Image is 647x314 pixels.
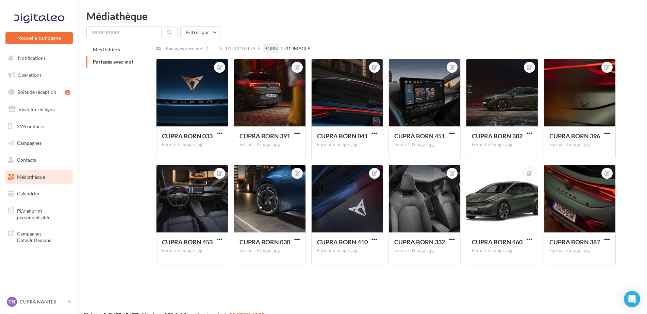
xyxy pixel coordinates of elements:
a: Boîte de réception2 [4,85,74,99]
a: Campagnes [4,136,74,150]
a: Visibilité en ligne [4,102,74,117]
span: SMS unitaire [17,123,44,129]
span: Campagnes DataOnDemand [17,229,70,244]
div: Partagés avec moi [166,45,204,52]
a: Campagnes DataOnDemand [4,226,74,246]
div: ... [211,44,217,53]
div: Format d'image: jpg [549,248,610,254]
span: Campagnes [17,140,42,146]
div: Format d'image: jpg [162,142,222,148]
span: Mes fichiers [93,47,120,52]
button: Notifications [4,51,71,65]
span: CN [9,298,15,305]
div: Format d'image: jpg [472,248,532,254]
button: Filtrer par [180,27,220,38]
div: BORN [264,45,278,52]
div: Format d'image: jpg [317,142,378,148]
div: Format d'image: jpg [162,248,222,254]
span: CUPRA BORN 382 [472,132,522,140]
div: Format d'image: jpg [394,142,455,148]
span: Boîte de réception [17,89,56,95]
button: Nouvelle campagne [5,32,73,44]
div: Format d'image: jpg [549,142,610,148]
span: CUPRA BORN 030 [239,238,290,246]
div: Format d'image: jpg [239,248,300,254]
div: Format d'image: jpg [239,142,300,148]
span: CUPRA BORN 396 [549,132,600,140]
span: PLV et print personnalisable [17,206,70,221]
span: CUPRA BORN 387 [549,238,600,246]
span: CUPRA BORN 451 [394,132,445,140]
div: Open Intercom Messenger [624,291,640,307]
span: CUPRA BORN 460 [472,238,522,246]
div: Format d'image: jpg [472,142,532,148]
p: CUPRA NANTES [20,298,65,305]
span: CUPRA BORN 332 [394,238,445,246]
span: Calendrier [17,191,40,196]
span: Opérations [18,72,42,78]
span: CUPRA BORN 453 [162,238,213,246]
span: Médiathèque [17,174,45,180]
div: 01_MODELES [226,45,255,52]
a: SMS unitaire [4,119,74,134]
span: CUPRA BORN 391 [239,132,290,140]
span: Visibilité en ligne [18,106,55,112]
div: Format d'image: jpg [317,248,378,254]
a: PLV et print personnalisable [4,204,74,224]
div: Format d'image: jpg [394,248,455,254]
span: CUPRA BORN 033 [162,132,213,140]
a: Opérations [4,68,74,82]
span: CUPRA BORN 041 [317,132,368,140]
div: 01-IMAGES [285,45,310,52]
a: Contacts [4,153,74,167]
a: Calendrier [4,187,74,201]
a: CN CUPRA NANTES [5,295,73,308]
div: 2 [65,90,70,95]
span: Partagés avec moi [93,59,133,65]
a: Médiathèque [4,170,74,184]
span: Contacts [17,157,36,163]
div: Médiathèque [86,11,639,21]
span: CUPRA BORN 410 [317,238,368,246]
span: Notifications [18,55,46,61]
